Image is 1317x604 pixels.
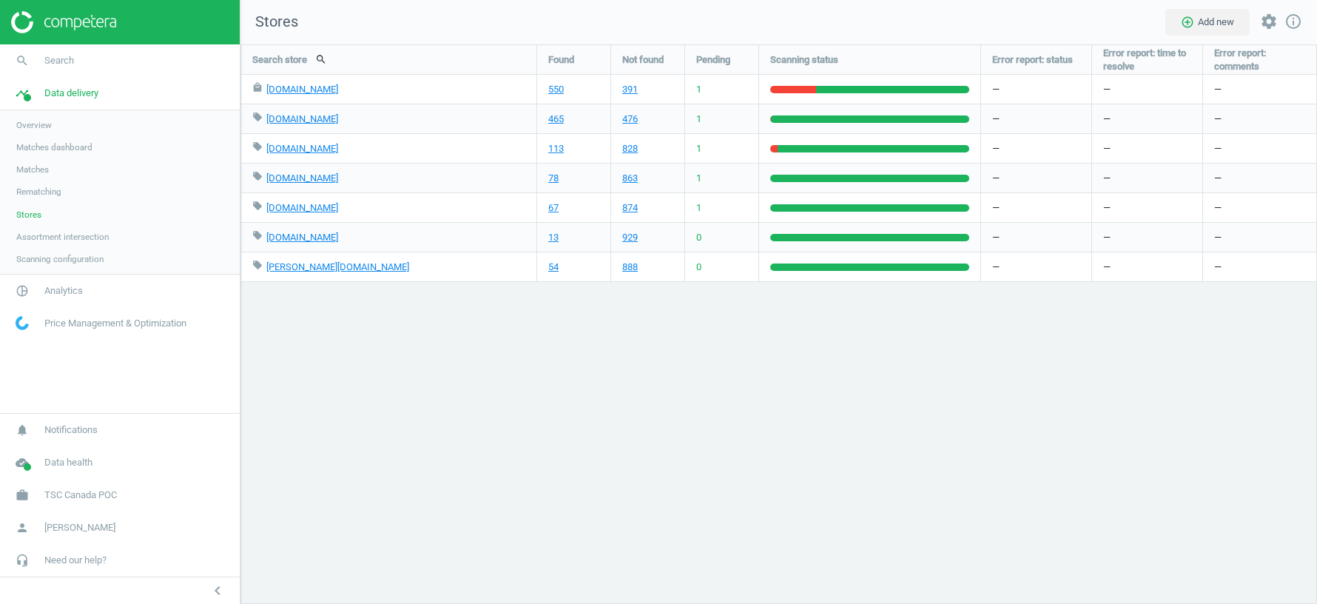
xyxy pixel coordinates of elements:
[16,253,104,265] span: Scanning configuration
[44,423,98,437] span: Notifications
[252,112,263,122] i: local_offer
[548,83,564,96] a: 550
[8,79,36,107] i: timeline
[16,316,29,330] img: wGWNvw8QSZomAAAAABJRU5ErkJggg==
[8,277,36,305] i: pie_chart_outlined
[1103,261,1111,274] span: —
[1284,13,1302,32] a: info_outline
[252,260,263,270] i: local_offer
[696,53,730,67] span: Pending
[266,113,338,124] a: [DOMAIN_NAME]
[696,172,701,185] span: 1
[981,75,1091,104] div: —
[622,113,638,126] a: 476
[199,581,236,600] button: chevron_left
[548,231,559,244] a: 13
[1203,134,1317,163] div: —
[1203,164,1317,192] div: —
[548,261,559,274] a: 54
[696,113,701,126] span: 1
[1181,16,1194,29] i: add_circle_outline
[622,53,664,67] span: Not found
[981,104,1091,133] div: —
[981,193,1091,222] div: —
[266,143,338,154] a: [DOMAIN_NAME]
[16,231,109,243] span: Assortment intersection
[1203,104,1317,133] div: —
[548,53,574,67] span: Found
[548,201,559,215] a: 67
[548,142,564,155] a: 113
[44,554,107,567] span: Need our help?
[266,84,338,95] a: [DOMAIN_NAME]
[252,201,263,211] i: local_offer
[44,456,92,469] span: Data health
[1103,231,1111,244] span: —
[1203,223,1317,252] div: —
[307,47,335,72] button: search
[8,47,36,75] i: search
[16,209,41,221] span: Stores
[992,53,1073,67] span: Error report: status
[770,53,838,67] span: Scanning status
[252,171,263,181] i: local_offer
[1203,252,1317,281] div: —
[252,141,263,152] i: local_offer
[266,232,338,243] a: [DOMAIN_NAME]
[44,489,117,502] span: TSC Canada POC
[1203,193,1317,222] div: —
[209,582,226,600] i: chevron_left
[548,172,559,185] a: 78
[44,87,98,100] span: Data delivery
[16,164,49,175] span: Matches
[241,45,536,74] div: Search store
[548,113,564,126] a: 465
[44,54,74,67] span: Search
[696,231,701,244] span: 0
[266,261,409,272] a: [PERSON_NAME][DOMAIN_NAME]
[16,141,92,153] span: Matches dashboard
[1103,113,1111,126] span: —
[622,172,638,185] a: 863
[1214,47,1306,73] span: Error report: comments
[1103,83,1111,96] span: —
[622,142,638,155] a: 828
[8,514,36,542] i: person
[981,223,1091,252] div: —
[696,83,701,96] span: 1
[1260,13,1278,30] i: settings
[1103,47,1191,73] span: Error report: time to resolve
[696,142,701,155] span: 1
[11,11,116,33] img: ajHJNr6hYgQAAAAASUVORK5CYII=
[981,164,1091,192] div: —
[8,546,36,574] i: headset_mic
[1203,75,1317,104] div: —
[1103,172,1111,185] span: —
[622,83,638,96] a: 391
[8,416,36,444] i: notifications
[16,186,61,198] span: Rematching
[1284,13,1302,30] i: info_outline
[44,317,186,330] span: Price Management & Optimization
[622,231,638,244] a: 929
[16,119,52,131] span: Overview
[266,202,338,213] a: [DOMAIN_NAME]
[240,12,298,33] span: Stores
[8,449,36,477] i: cloud_done
[252,230,263,241] i: local_offer
[44,521,115,534] span: [PERSON_NAME]
[622,201,638,215] a: 874
[44,284,83,298] span: Analytics
[1165,9,1250,36] button: add_circle_outlineAdd new
[1253,6,1284,38] button: settings
[981,252,1091,281] div: —
[696,261,701,274] span: 0
[8,481,36,509] i: work
[622,261,638,274] a: 888
[1103,142,1111,155] span: —
[981,134,1091,163] div: —
[252,82,263,93] i: local_mall
[696,201,701,215] span: 1
[1103,201,1111,215] span: —
[266,172,338,184] a: [DOMAIN_NAME]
